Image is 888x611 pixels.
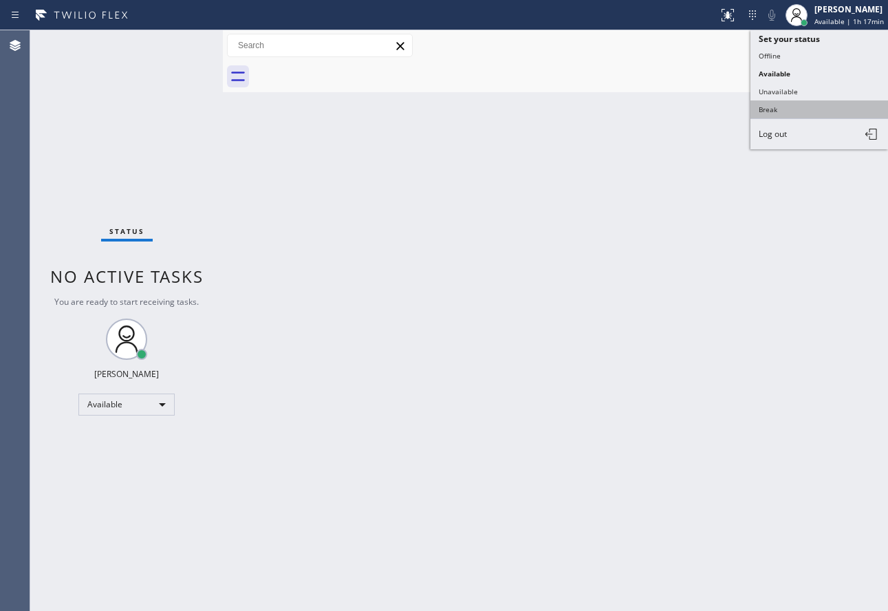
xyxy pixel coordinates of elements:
[50,265,204,288] span: No active tasks
[814,3,884,15] div: [PERSON_NAME]
[762,6,781,25] button: Mute
[814,17,884,26] span: Available | 1h 17min
[54,296,199,308] span: You are ready to start receiving tasks.
[94,368,159,380] div: [PERSON_NAME]
[78,394,175,416] div: Available
[228,34,412,56] input: Search
[109,226,144,236] span: Status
